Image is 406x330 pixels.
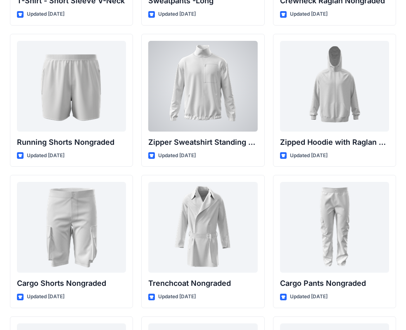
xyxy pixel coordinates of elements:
p: Cargo Pants Nongraded [280,278,389,289]
p: Cargo Shorts Nongraded [17,278,126,289]
p: Zipper Sweatshirt Standing Collar Nongraded [148,137,257,148]
p: Updated [DATE] [27,292,64,301]
p: Updated [DATE] [290,10,328,19]
p: Updated [DATE] [158,151,196,160]
a: Trenchcoat Nongraded [148,182,257,273]
a: Zipped Hoodie with Raglan Sleeve Nongraded [280,41,389,132]
a: Cargo Pants Nongraded [280,182,389,273]
a: Running Shorts Nongraded [17,41,126,132]
p: Running Shorts Nongraded [17,137,126,148]
a: Zipper Sweatshirt Standing Collar Nongraded [148,41,257,132]
p: Updated [DATE] [290,151,328,160]
p: Updated [DATE] [158,292,196,301]
p: Trenchcoat Nongraded [148,278,257,289]
a: Cargo Shorts Nongraded [17,182,126,273]
p: Updated [DATE] [27,10,64,19]
p: Updated [DATE] [27,151,64,160]
p: Zipped Hoodie with Raglan Sleeve Nongraded [280,137,389,148]
p: Updated [DATE] [158,10,196,19]
p: Updated [DATE] [290,292,328,301]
